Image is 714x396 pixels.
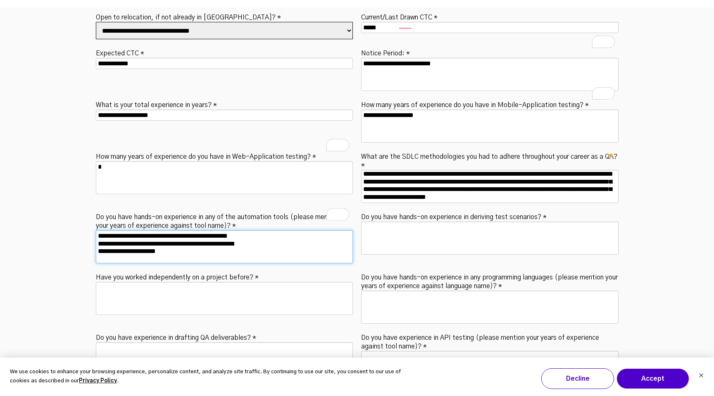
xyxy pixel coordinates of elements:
textarea: To enrich screen reader interactions, please activate Accessibility in Grammarly extension settings [361,110,619,143]
label: Do you have hands-on experience in deriving test scenarios? * [361,211,547,222]
label: Do you have hands-on experience in any programming languages (please mention your years of experi... [361,271,619,291]
label: Current/Last Drawn CTC * [361,11,438,22]
label: Notice Period: * [361,47,410,58]
button: Accept [616,368,689,389]
button: Dismiss cookie banner [699,372,704,381]
button: Decline [541,368,614,389]
label: How many years of experience do you have in Web-Application testing? * [96,150,316,161]
label: How many years of experience do you have in Mobile-Application testing? * [361,99,589,110]
label: What is your total experience in years? * [96,99,217,110]
textarea: To enrich screen reader interactions, please activate Accessibility in Grammarly extension settings [96,230,353,263]
a: Privacy Policy [79,377,117,386]
label: Expected CTC * [96,47,144,58]
label: Have you worked independently on a project before? * [96,271,259,282]
label: Do you have experience in API testing (please mention your years of experience against tool name)? * [361,332,619,351]
textarea: To enrich screen reader interactions, please activate Accessibility in Grammarly extension settings [361,58,619,91]
label: Open to relocation, if not already in [GEOGRAPHIC_DATA]? * [96,11,281,22]
label: Do you have hands-on experience in any of the automation tools (please mention your years of expe... [96,211,353,230]
textarea: To enrich screen reader interactions, please activate Accessibility in Grammarly extension settings [96,161,353,194]
label: What are the SDLC methodologies you had to adhere throughout your career as a QA? * [361,150,619,170]
label: Do you have experience in drafting QA deliverables? * [96,332,256,342]
p: We use cookies to enhance your browsing experience, personalize content, and analyze site traffic... [10,367,419,386]
textarea: To enrich screen reader interactions, please activate Accessibility in Grammarly extension settings [361,170,619,203]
